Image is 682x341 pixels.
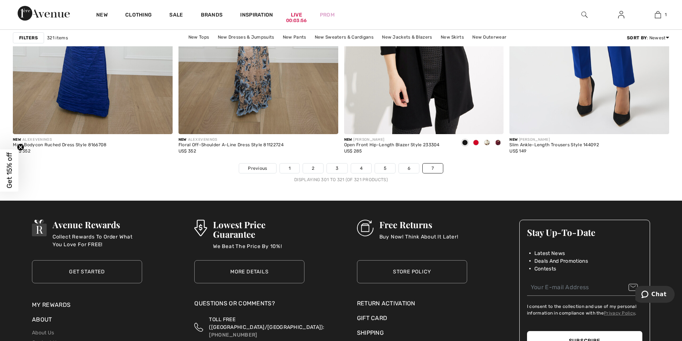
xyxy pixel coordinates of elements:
div: Merlot [492,137,504,149]
a: 7 [423,164,443,173]
a: 5 [375,164,395,173]
a: New Dresses & Jumpsuits [214,32,278,42]
img: Lowest Price Guarantee [194,220,207,236]
a: New [96,12,108,19]
strong: Filters [19,35,38,41]
div: Floral Off-Shoulder A-Line Dress Style 81122724 [178,143,284,148]
a: 3 [327,164,347,173]
div: Slim Ankle-Length Trousers Style 144092 [509,143,599,148]
a: Return Activation [357,299,467,308]
a: About Us [32,330,54,336]
span: New [509,137,517,142]
h3: Stay Up-To-Date [527,227,642,237]
a: My Rewards [32,301,71,308]
a: Gift Card [357,314,467,323]
a: Brands [201,12,223,19]
span: US$ 149 [509,148,526,154]
div: Open Front Hip-Length Blazer Style 233304 [344,143,440,148]
a: New Tops [185,32,213,42]
a: 2 [303,164,323,173]
a: 1 [640,10,676,19]
div: ALEX EVENINGS [13,137,107,143]
a: Sale [169,12,183,19]
span: Previous [248,165,267,172]
div: Displaying 301 to 321 (of 321 products) [13,176,669,183]
span: Inspiration [240,12,273,19]
span: New [344,137,352,142]
img: 1ère Avenue [18,6,70,21]
a: New Skirts [437,32,468,42]
span: Latest News [534,250,565,257]
img: Avenue Rewards [32,220,47,236]
a: New Sweaters & Cardigans [311,32,377,42]
a: Privacy Policy [604,311,635,316]
div: : Newest [627,35,669,41]
input: Your E-mail Address [527,279,642,296]
div: Maxi Bodycon Ruched Dress Style 8166708 [13,143,107,148]
span: 321 items [47,35,68,41]
h3: Lowest Price Guarantee [213,220,305,239]
a: Previous [239,164,276,173]
a: Shipping [357,329,384,336]
div: About [32,315,142,328]
img: My Bag [655,10,661,19]
img: My Info [618,10,624,19]
a: More Details [194,260,304,283]
div: Lipstick Red 173 [470,137,481,149]
div: ALEX EVENINGS [178,137,284,143]
div: [PERSON_NAME] [344,137,440,143]
h3: Free Returns [379,220,458,229]
a: Prom [320,11,335,19]
span: Deals And Promotions [534,257,588,265]
a: Sign In [612,10,630,19]
a: Clothing [125,12,152,19]
div: [PERSON_NAME] [509,137,599,143]
span: Contests [534,265,556,273]
a: Live00:03:56 [291,11,302,19]
img: Free Returns [357,220,374,236]
button: Close teaser [17,144,24,151]
a: 4 [351,164,371,173]
strong: Sort By [627,35,647,40]
span: US$ 285 [344,148,362,154]
a: Store Policy [357,260,467,283]
a: New Pants [279,32,310,42]
iframe: Opens a widget where you can chat to one of our agents [635,286,675,304]
span: US$ 352 [13,148,30,154]
a: Get Started [32,260,142,283]
label: I consent to the collection and use of my personal information in compliance with the . [527,303,642,316]
span: 1 [665,11,667,18]
a: New Jackets & Blazers [378,32,436,42]
div: 00:03:56 [286,17,307,24]
img: search the website [581,10,588,19]
nav: Page navigation [13,163,669,183]
span: TOLL FREE ([GEOGRAPHIC_DATA]/[GEOGRAPHIC_DATA]): [209,316,324,330]
span: US$ 352 [178,148,196,154]
a: 1 [280,164,299,173]
p: We Beat The Price By 10%! [213,243,305,257]
img: Toll Free (Canada/US) [194,316,203,339]
h3: Avenue Rewards [53,220,142,229]
p: Collect Rewards To Order What You Love For FREE! [53,233,142,248]
div: Questions or Comments? [194,299,304,312]
span: New [13,137,21,142]
span: New [178,137,187,142]
a: [PHONE_NUMBER] [209,332,257,338]
div: Winter White [481,137,492,149]
div: Black [459,137,470,149]
a: 6 [399,164,419,173]
a: New Outerwear [469,32,510,42]
span: Get 15% off [5,152,14,189]
p: Buy Now! Think About It Later! [379,233,458,248]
